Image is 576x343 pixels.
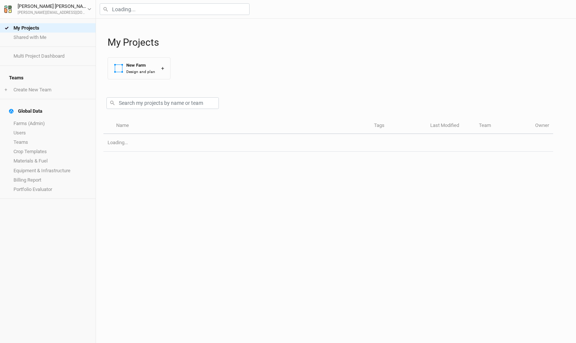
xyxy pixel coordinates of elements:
button: New FarmDesign and plan+ [108,57,171,79]
td: Loading... [103,134,553,152]
div: New Farm [126,62,155,69]
th: Team [475,118,531,134]
input: Loading... [100,3,250,15]
span: + [4,87,7,93]
th: Last Modified [426,118,475,134]
th: Owner [531,118,553,134]
div: Design and plan [126,69,155,75]
input: Search my projects by name or team [106,97,219,109]
button: [PERSON_NAME] [PERSON_NAME][PERSON_NAME][EMAIL_ADDRESS][DOMAIN_NAME] [4,2,92,16]
div: + [161,64,164,72]
div: Global Data [9,108,42,114]
h4: Teams [4,70,91,85]
div: [PERSON_NAME] [PERSON_NAME] [18,3,87,10]
th: Tags [370,118,426,134]
h1: My Projects [108,37,569,48]
th: Name [112,118,370,134]
div: [PERSON_NAME][EMAIL_ADDRESS][DOMAIN_NAME] [18,10,87,16]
